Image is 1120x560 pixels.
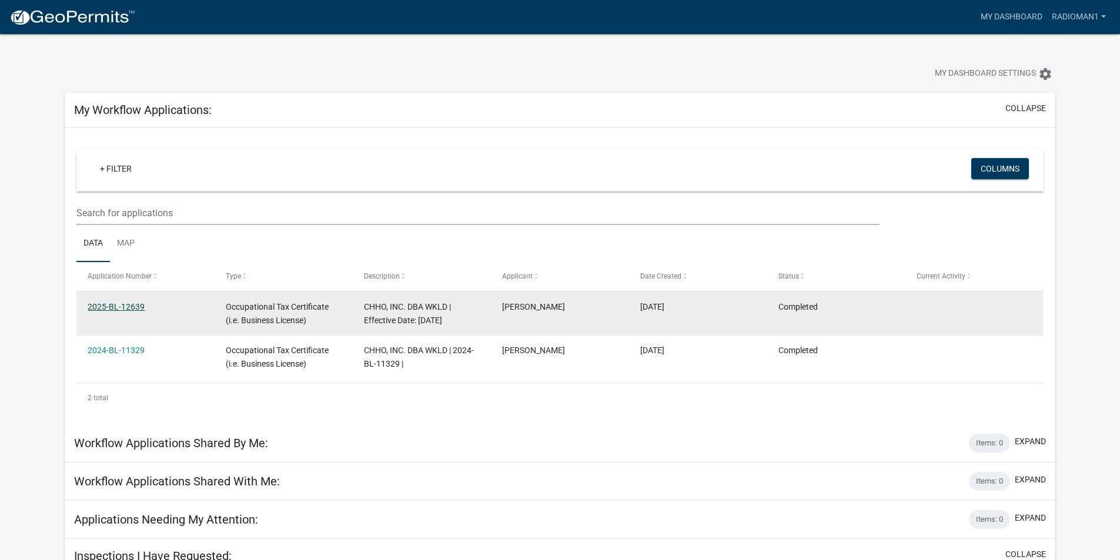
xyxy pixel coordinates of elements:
[76,262,215,290] datatable-header-cell: Application Number
[226,346,329,368] span: Occupational Tax Certificate (i.e. Business License)
[905,262,1043,290] datatable-header-cell: Current Activity
[1015,474,1046,486] button: expand
[1047,6,1111,28] a: radioman1
[353,262,491,290] datatable-header-cell: Description
[969,434,1010,452] div: Items: 0
[364,346,474,368] span: CHHO, INC. DBA WKLD | 2024-BL-11329 |
[74,474,280,488] h5: Workflow Applications Shared With Me:
[640,272,681,280] span: Date Created
[364,302,451,325] span: CHHO, INC. DBA WKLD | Effective Date: 01/01/2025
[226,272,241,280] span: Type
[935,67,1036,81] span: My Dashboard Settings
[1005,102,1046,115] button: collapse
[925,62,1062,85] button: My Dashboard Settingssettings
[971,158,1029,179] button: Columns
[778,272,799,280] span: Status
[74,436,268,450] h5: Workflow Applications Shared By Me:
[215,262,353,290] datatable-header-cell: Type
[976,6,1047,28] a: My Dashboard
[640,302,664,311] span: 01/01/2025
[917,272,965,280] span: Current Activity
[76,201,879,225] input: Search for applications
[88,302,145,311] a: 2025-BL-12639
[491,262,629,290] datatable-header-cell: Applicant
[364,272,400,280] span: Description
[74,512,258,527] h5: Applications Needing My Attention:
[767,262,905,290] datatable-header-cell: Status
[969,472,1010,491] div: Items: 0
[74,103,212,117] h5: My Workflow Applications:
[91,158,141,179] a: + Filter
[76,225,110,263] a: Data
[969,510,1010,529] div: Items: 0
[502,302,565,311] span: LENORIS CLARY
[1038,67,1052,81] i: settings
[65,128,1055,424] div: collapse
[629,262,767,290] datatable-header-cell: Date Created
[88,346,145,355] a: 2024-BL-11329
[110,225,142,263] a: Map
[640,346,664,355] span: 01/23/2024
[226,302,329,325] span: Occupational Tax Certificate (i.e. Business License)
[502,346,565,355] span: LENORIS CLARY
[1015,512,1046,524] button: expand
[778,346,818,355] span: Completed
[778,302,818,311] span: Completed
[76,383,1044,413] div: 2 total
[1015,435,1046,448] button: expand
[502,272,533,280] span: Applicant
[88,272,152,280] span: Application Number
